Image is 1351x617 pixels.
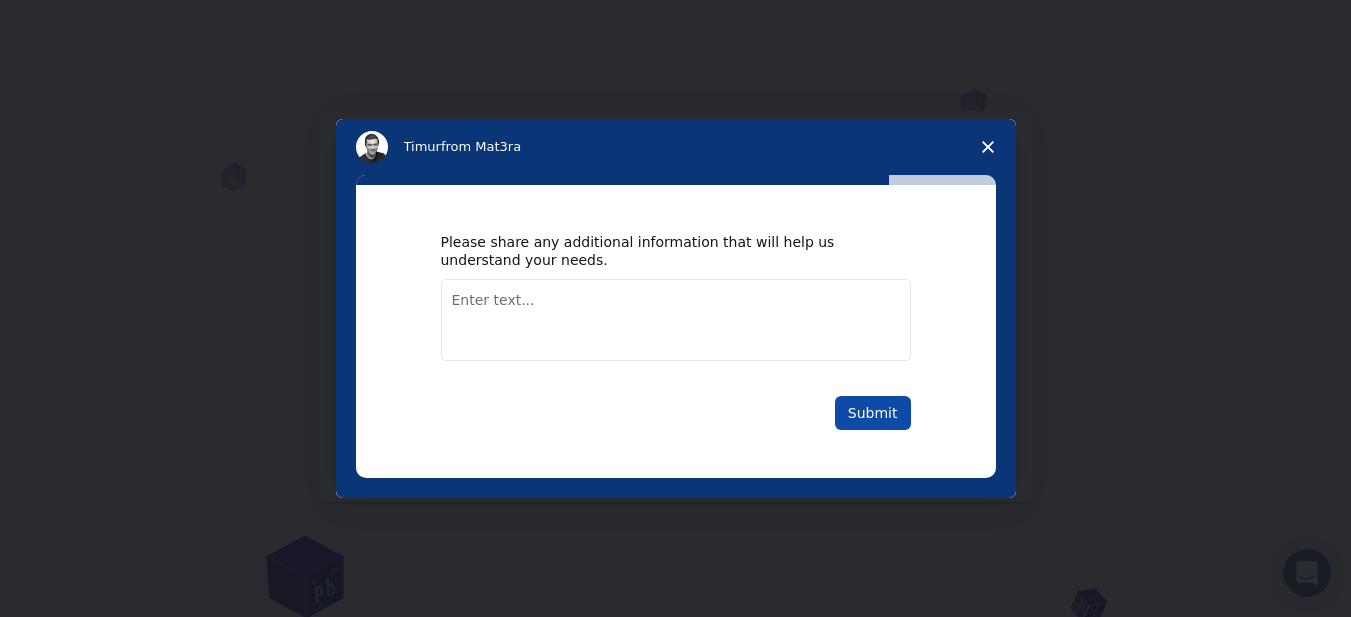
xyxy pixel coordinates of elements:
span: Timur [404,139,441,154]
span: Support [40,14,112,32]
div: Please share any additional information that will help us understand your needs. [441,233,881,269]
span: Close survey [960,119,1016,175]
textarea: Enter text... [441,279,911,361]
button: Submit [835,396,911,430]
span: from Mat3ra [441,139,521,154]
img: Profile image for Timur [356,131,388,163]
